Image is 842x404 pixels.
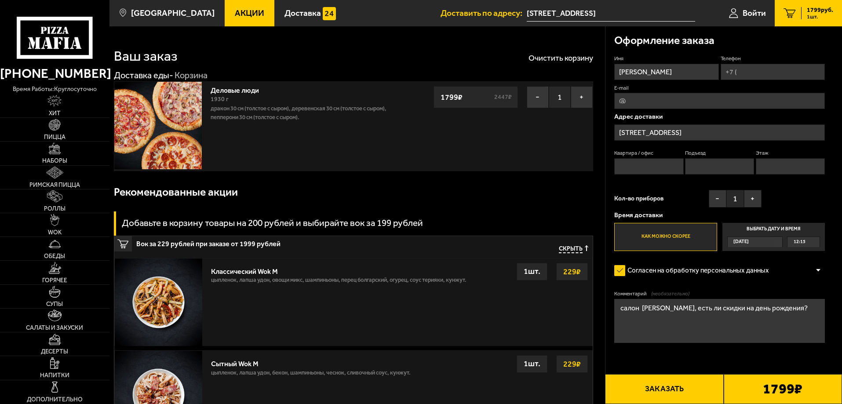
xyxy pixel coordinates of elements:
a: Деловые люди [211,84,268,95]
label: Как можно скорее [614,223,717,251]
span: Доставка [284,9,321,17]
button: + [744,190,762,207]
span: Римская пицца [29,182,80,188]
label: Квартира / офис [614,149,683,157]
div: Классический Wok M [211,263,467,276]
span: Наборы [42,158,67,164]
span: [GEOGRAPHIC_DATA] [131,9,215,17]
p: Время доставки [614,212,825,218]
input: Ваш адрес доставки [527,5,695,22]
div: 1 шт. [517,355,547,373]
span: 1 [549,86,571,108]
p: Дракон 30 см (толстое с сыром), Деревенская 30 см (толстое с сыром), Пепперони 30 см (толстое с с... [211,104,406,122]
span: (необязательно) [651,290,689,298]
span: 1 шт. [807,14,833,19]
button: + [571,86,593,108]
button: Заказать [605,374,723,404]
label: Подъезд [685,149,754,157]
span: Десерты [41,349,68,355]
span: Роллы [44,206,66,212]
button: Очистить корзину [529,54,593,62]
span: [DATE] [733,237,749,247]
h3: Рекомендованные акции [114,187,238,198]
h3: Добавьте в корзину товары на 200 рублей и выбирайте вок за 199 рублей [122,218,423,228]
label: Комментарий [614,290,825,298]
span: WOK [48,229,62,236]
p: Адрес доставки [614,113,825,120]
button: − [709,190,726,207]
strong: 1799 ₽ [438,89,465,106]
a: Доставка еды- [114,70,173,80]
label: Имя [614,55,718,62]
div: Корзина [175,70,208,81]
span: 1930 г [211,95,229,103]
button: Скрыть [559,245,588,254]
input: +7 ( [721,64,825,80]
span: Обеды [44,253,65,259]
span: Россия, Санкт-Петербург, проспект Большевиков, 47к1 [527,5,695,22]
span: Хит [49,110,61,116]
label: E-mail [614,84,825,92]
label: Согласен на обработку персональных данных [614,262,778,280]
strong: 229 ₽ [561,263,583,280]
span: Салаты и закуски [26,325,83,331]
button: − [527,86,549,108]
span: 12:15 [794,237,806,247]
s: 2447 ₽ [493,94,513,100]
span: Супы [46,301,63,307]
span: Дополнительно [27,397,83,403]
strong: 229 ₽ [561,356,583,372]
label: Этаж [756,149,825,157]
span: 1 [726,190,744,207]
div: 1 шт. [517,263,547,280]
span: Вок за 229 рублей при заказе от 1999 рублей [136,236,423,247]
span: Пицца [44,134,66,140]
span: 1799 руб. [807,7,833,13]
label: Телефон [721,55,825,62]
span: Кол-во приборов [614,196,663,202]
b: 1799 ₽ [763,382,802,396]
span: Акции [235,9,264,17]
span: Доставить по адресу: [441,9,527,17]
span: Скрыть [559,245,583,254]
input: Имя [614,64,718,80]
p: цыпленок, лапша удон, бекон, шампиньоны, чеснок, сливочный соус, кунжут. [211,368,411,382]
h1: Ваш заказ [114,49,178,63]
div: Сытный Wok M [211,355,411,368]
span: Войти [743,9,766,17]
a: Классический Wok Mцыпленок, лапша удон, овощи микс, шампиньоны, перец болгарский, огурец, соус те... [114,258,593,346]
img: 15daf4d41897b9f0e9f617042186c801.svg [323,7,336,20]
span: Горячее [42,277,67,284]
h3: Оформление заказа [614,35,714,46]
span: Напитки [40,372,69,379]
p: цыпленок, лапша удон, овощи микс, шампиньоны, перец болгарский, огурец, соус терияки, кунжут. [211,276,467,289]
input: @ [614,93,825,109]
label: Выбрать дату и время [722,223,825,251]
